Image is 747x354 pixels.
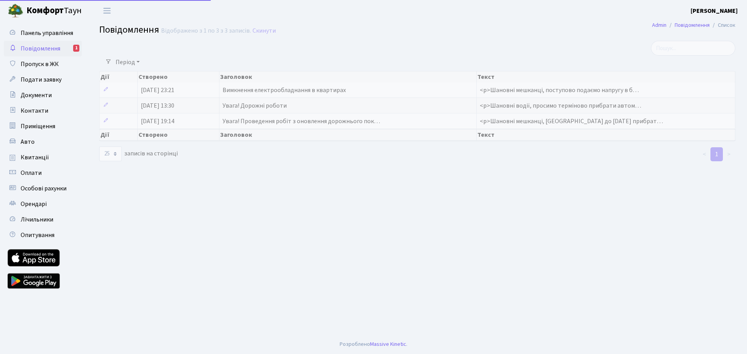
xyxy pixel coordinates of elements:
div: Розроблено . [340,340,407,349]
a: Панель управління [4,25,82,41]
span: <p>Шановні мешканці, поступово подаємо напругу в б… [480,86,639,94]
a: Період [112,56,143,69]
input: Пошук... [651,41,735,56]
a: Опитування [4,227,82,243]
th: Створено [138,71,219,82]
span: [DATE] 13:30 [141,101,174,110]
img: logo.png [8,3,23,19]
a: Пропуск в ЖК [4,56,82,72]
li: Список [710,21,735,30]
a: Приміщення [4,119,82,134]
a: Авто [4,134,82,150]
button: Переключити навігацію [97,4,117,17]
span: Вимкнення електрообладнання в квартирах [223,86,346,94]
a: Скинути [253,27,276,35]
nav: breadcrumb [640,17,747,33]
span: Лічильники [21,215,53,224]
th: Текст [477,129,735,141]
span: Оплати [21,169,42,177]
span: [DATE] 23:21 [141,86,174,94]
span: Авто [21,138,35,146]
a: Квитанції [4,150,82,165]
a: 1 [710,147,723,161]
th: Дії [100,129,138,141]
label: записів на сторінці [99,146,178,161]
span: Опитування [21,231,54,239]
select: записів на сторінці [99,146,122,161]
span: Панель управління [21,29,73,37]
a: Massive Kinetic [370,340,406,348]
a: Орендарі [4,196,82,212]
a: Admin [652,21,666,29]
span: Пропуск в ЖК [21,60,59,68]
span: Увага! Дорожні роботи [223,101,287,110]
span: [DATE] 19:14 [141,117,174,126]
a: Повідомлення1 [4,41,82,56]
b: [PERSON_NAME] [691,7,738,15]
span: Повідомлення [21,44,60,53]
a: Оплати [4,165,82,181]
th: Текст [477,71,735,82]
span: Приміщення [21,122,55,131]
a: Контакти [4,103,82,119]
div: Відображено з 1 по 3 з 3 записів. [161,27,251,35]
span: Таун [26,4,82,17]
a: Подати заявку [4,72,82,87]
span: Подати заявку [21,75,61,84]
a: Лічильники [4,212,82,227]
span: <p>Шановні водії, просимо терміново прибрати автом… [480,101,641,110]
a: Документи [4,87,82,103]
b: Комфорт [26,4,64,17]
th: Заголовок [219,129,477,141]
span: Квитанції [21,153,49,162]
span: <p>Шановні мешканці, [GEOGRAPHIC_DATA] до [DATE] прибрат… [480,117,663,126]
div: 1 [73,45,79,52]
a: [PERSON_NAME] [691,6,738,16]
th: Створено [138,129,219,141]
span: Особові рахунки [21,184,67,193]
a: Особові рахунки [4,181,82,196]
th: Заголовок [219,71,477,82]
span: Увага! Проведення робіт з оновлення дорожнього пок… [223,117,380,126]
span: Контакти [21,106,48,115]
span: Документи [21,91,52,99]
span: Орендарі [21,200,47,208]
span: Повідомлення [99,23,159,37]
th: Дії [100,71,138,82]
a: Повідомлення [675,21,710,29]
